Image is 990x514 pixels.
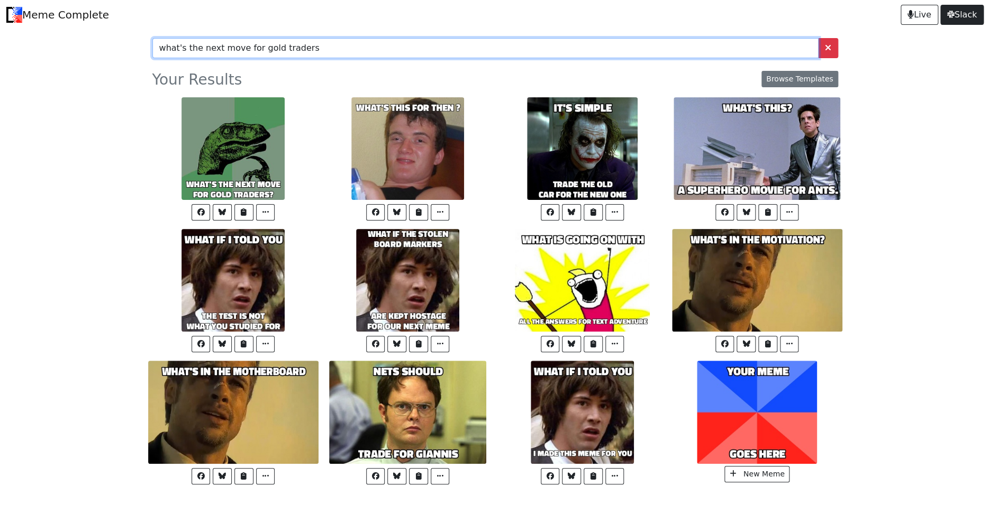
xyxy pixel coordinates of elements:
img: a_superhero_movie_for_ants..jpg [674,97,840,200]
a: New Meme [724,466,789,482]
img: Meme Complete [6,7,22,23]
span: Live [907,8,931,21]
img: trade_the_old_car_for_the_new_one.jpg [527,97,638,200]
a: Meme Complete [6,4,109,25]
img: what's_in_the_motivation~q.jpg [672,229,842,332]
a: Live [901,5,938,25]
span: Slack [947,8,977,21]
input: Begin typing to search for memes... [152,38,819,58]
img: the_test_is_not_what_you_studied_for.jpg [181,229,284,332]
img: trade_for_giannis.jpg [329,361,486,463]
img: goes_here.jpg [697,361,816,463]
img: what's_this_for_then_~q.jpg [351,97,465,200]
img: all_the_answers_for_text_adventure.jpg [515,229,650,332]
img: what's_in_the_motherboard.jpg [148,361,319,463]
a: Slack [940,5,984,25]
img: what's_the_next_move_for_gold_traders~q.jpg [181,97,284,200]
img: i_made_this_meme_for_you.jpg [531,361,633,463]
a: Browse Templates [761,71,838,87]
img: are_kept_hostage_for_our_next_meme.jpg [356,229,459,332]
h3: Your Results [152,71,261,89]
